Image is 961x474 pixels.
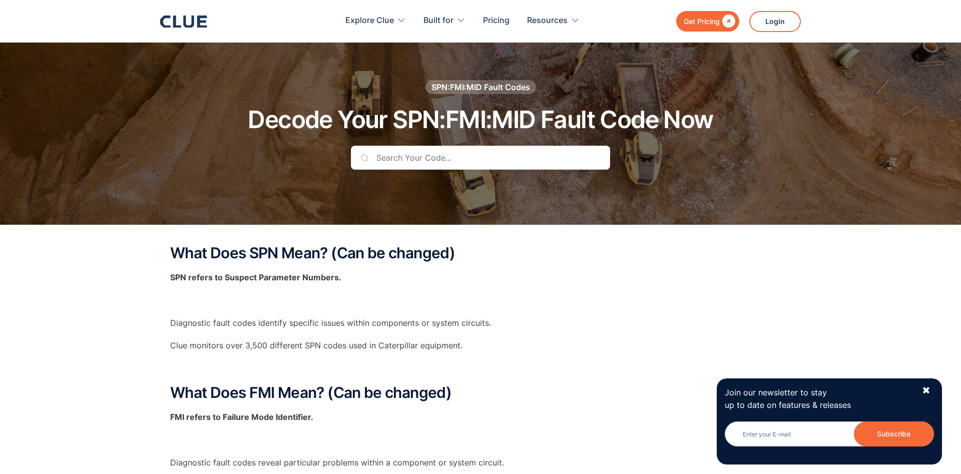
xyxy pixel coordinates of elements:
a: Get Pricing [676,11,739,32]
h2: What Does FMI Mean? (Can be changed) [170,384,791,401]
strong: FMI refers to Failure Mode Identifier. [170,412,313,422]
p: ‍ [170,294,791,306]
p: Diagnostic fault codes identify specific issues within components or system circuits. [170,317,791,329]
p: Join our newsletter to stay up to date on features & releases [725,386,913,411]
div: Get Pricing [684,15,720,28]
strong: SPN refers to Suspect Parameter Numbers. [170,272,341,282]
input: Subscribe [854,421,934,446]
form: Newsletter [725,421,934,456]
div: Resources [527,5,580,37]
a: Pricing [483,5,510,37]
div: Built for [423,5,453,37]
input: Search Your Code... [351,146,610,170]
input: Enter your E-mail [725,421,934,446]
div: Explore Clue [345,5,394,37]
div: Explore Clue [345,5,406,37]
div: Built for [423,5,465,37]
div: SPN:FMI:MID Fault Codes [431,82,530,93]
a: Login [749,11,801,32]
p: Clue monitors over 3,500 different SPN codes used in Caterpillar equipment. [170,339,791,352]
p: ‍ [170,433,791,446]
p: ‍ [170,362,791,374]
p: Diagnostic fault codes reveal particular problems within a component or system circuit. [170,456,791,469]
div: ✖ [922,384,930,397]
h2: What Does SPN Mean? (Can be changed) [170,245,791,261]
div: Resources [527,5,568,37]
div:  [720,15,735,28]
h1: Decode Your SPN:FMI:MID Fault Code Now [248,107,713,133]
